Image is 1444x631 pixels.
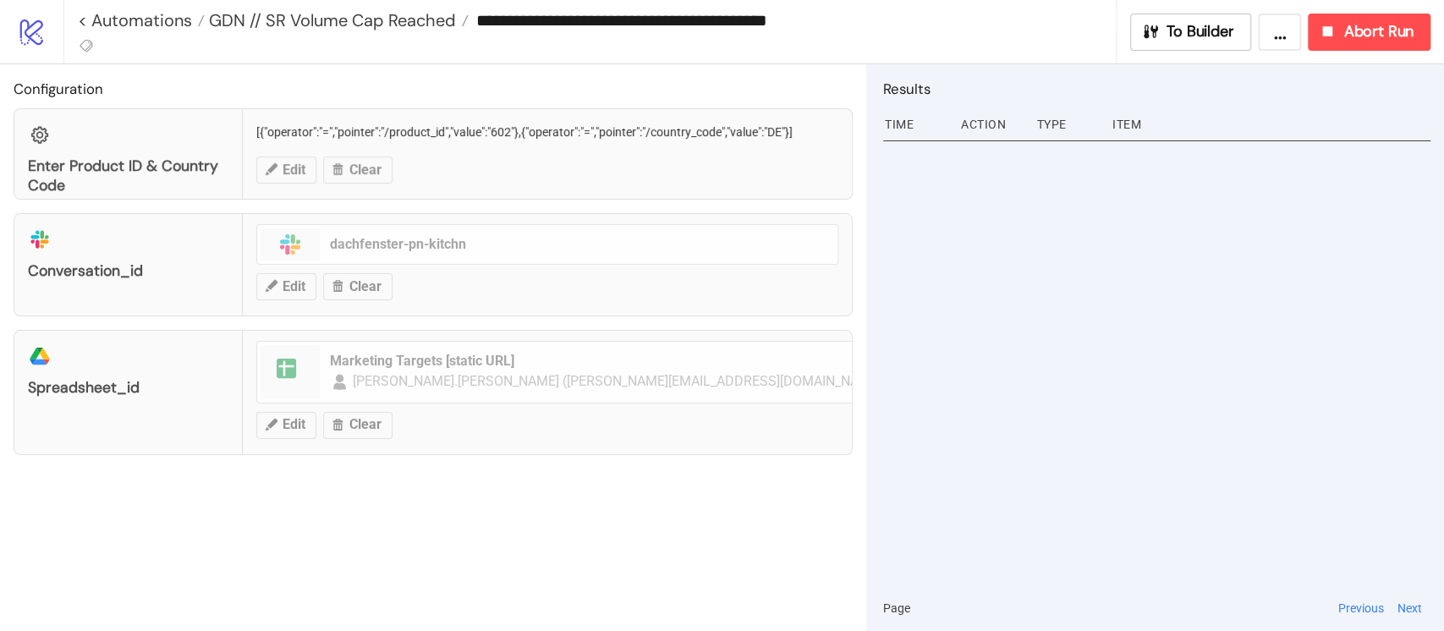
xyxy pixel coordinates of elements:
[1258,14,1301,51] button: ...
[1343,22,1414,41] span: Abort Run
[78,12,205,29] a: < Automations
[1130,14,1252,51] button: To Builder
[1035,108,1099,140] div: Type
[205,12,469,29] a: GDN // SR Volume Cap Reached
[1167,22,1234,41] span: To Builder
[1111,108,1430,140] div: Item
[883,108,947,140] div: Time
[1333,599,1389,617] button: Previous
[883,599,910,617] span: Page
[205,9,456,31] span: GDN // SR Volume Cap Reached
[14,78,853,100] h2: Configuration
[1308,14,1430,51] button: Abort Run
[959,108,1024,140] div: Action
[883,78,1430,100] h2: Results
[1392,599,1427,617] button: Next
